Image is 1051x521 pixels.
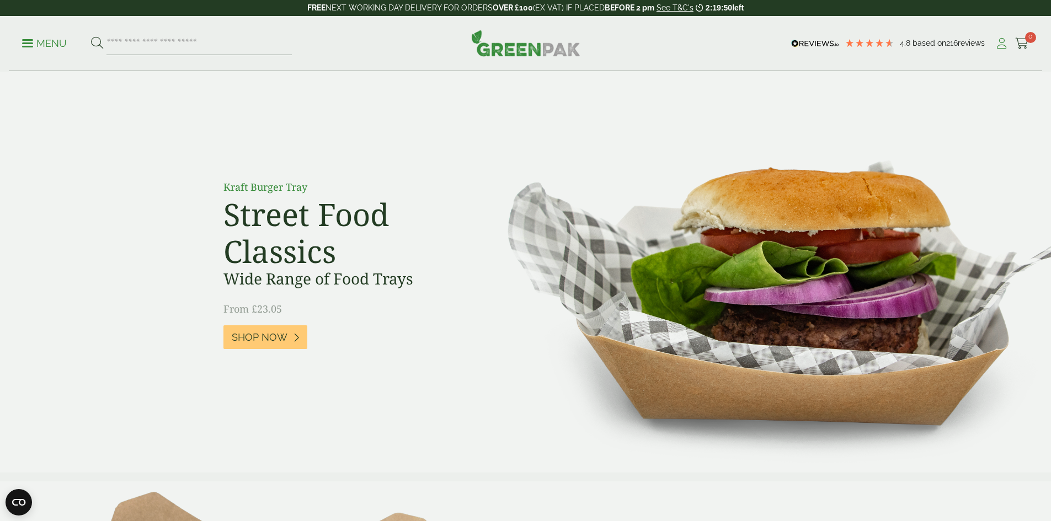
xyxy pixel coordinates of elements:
[223,180,472,195] p: Kraft Burger Tray
[223,325,307,349] a: Shop Now
[493,3,533,12] strong: OVER £100
[1015,35,1029,52] a: 0
[223,196,472,270] h2: Street Food Classics
[1015,38,1029,49] i: Cart
[307,3,326,12] strong: FREE
[22,37,67,50] p: Menu
[1025,32,1036,43] span: 0
[995,38,1009,49] i: My Account
[6,489,32,515] button: Open CMP widget
[913,39,946,47] span: Based on
[223,302,282,315] span: From £23.05
[845,38,894,48] div: 4.79 Stars
[732,3,744,12] span: left
[22,37,67,48] a: Menu
[605,3,654,12] strong: BEFORE 2 pm
[900,39,913,47] span: 4.8
[946,39,958,47] span: 216
[232,331,287,343] span: Shop Now
[791,40,839,47] img: REVIEWS.io
[473,72,1051,472] img: Street Food Classics
[223,270,472,288] h3: Wide Range of Food Trays
[471,30,580,56] img: GreenPak Supplies
[657,3,693,12] a: See T&C's
[706,3,732,12] span: 2:19:50
[958,39,985,47] span: reviews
